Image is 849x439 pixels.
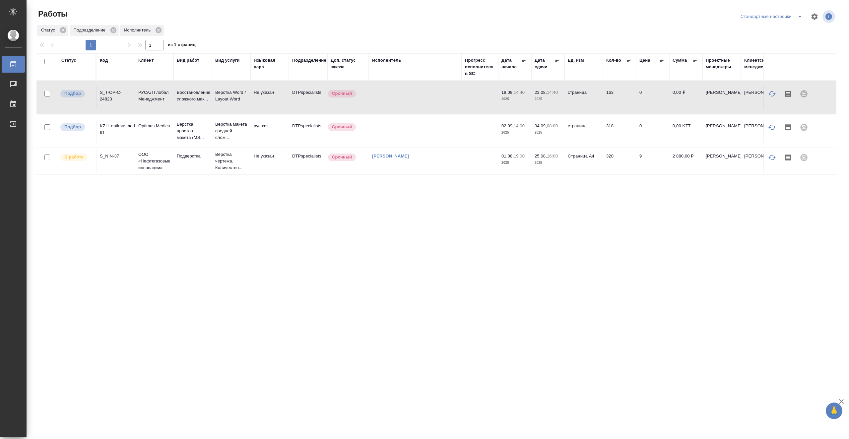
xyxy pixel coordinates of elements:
[636,150,669,173] td: 9
[547,154,558,158] p: 16:00
[64,124,81,130] p: Подбор
[289,119,327,143] td: DTPspecialists
[254,57,286,70] div: Языковая пара
[796,119,812,135] div: Проект не привязан
[215,89,247,102] p: Верстка Word / Layout Word
[764,119,780,135] button: Обновить
[70,25,119,36] div: Подразделение
[828,404,840,418] span: 🙏
[501,96,528,102] p: 2025
[177,121,209,141] p: Верстка простого макета (MS...
[535,90,547,95] p: 23.08,
[603,150,636,173] td: 320
[547,90,558,95] p: 14:40
[100,153,132,159] div: S_NIN-37
[501,129,528,136] p: 2025
[764,150,780,165] button: Обновить
[36,9,68,19] span: Работы
[606,57,621,64] div: Кол-во
[706,57,738,70] div: Проектные менеджеры
[547,123,558,128] p: 08:00
[826,403,842,419] button: 🙏
[564,86,603,109] td: страница
[250,150,289,173] td: Не указан
[177,89,209,102] p: Восстановление сложного мак...
[250,119,289,143] td: рус-каз
[796,86,812,102] div: Проект не привязан
[332,124,352,130] p: Срочный
[41,27,57,33] p: Статус
[100,89,132,102] div: S_T-OP-C-24823
[138,89,170,102] p: РУСАЛ Глобал Менеджмент
[780,150,796,165] button: Скопировать мини-бриф
[535,123,547,128] p: 04.09,
[332,90,352,97] p: Срочный
[669,86,702,109] td: 0,00 ₽
[764,86,780,102] button: Обновить
[60,153,93,162] div: Исполнитель выполняет работу
[501,154,514,158] p: 01.08,
[289,86,327,109] td: DTPspecialists
[535,57,555,70] div: Дата сдачи
[124,27,153,33] p: Исполнитель
[673,57,687,64] div: Сумма
[636,119,669,143] td: 0
[639,57,650,64] div: Цена
[535,154,547,158] p: 25.08,
[702,119,741,143] td: [PERSON_NAME]
[780,86,796,102] button: Скопировать мини-бриф
[669,150,702,173] td: 2 880,00 ₽
[100,123,132,136] div: KZH_optimusmedica-61
[138,57,154,64] div: Клиент
[514,154,525,158] p: 19:00
[741,86,779,109] td: [PERSON_NAME]
[603,119,636,143] td: 318
[120,25,164,36] div: Исполнитель
[215,151,247,171] p: Верстка чертежа. Количество...
[702,150,741,173] td: [PERSON_NAME]
[514,90,525,95] p: 14:40
[215,57,240,64] div: Вид услуги
[60,123,93,132] div: Можно подбирать исполнителей
[501,90,514,95] p: 18.08,
[564,150,603,173] td: Страница А4
[741,150,779,173] td: [PERSON_NAME]
[64,154,84,160] p: В работе
[250,86,289,109] td: Не указан
[501,123,514,128] p: 02.09,
[739,11,807,22] div: split button
[535,96,561,102] p: 2025
[331,57,365,70] div: Доп. статус заказа
[289,150,327,173] td: DTPspecialists
[744,57,776,70] div: Клиентские менеджеры
[741,119,779,143] td: [PERSON_NAME]
[535,129,561,136] p: 2025
[501,57,521,70] div: Дата начала
[177,57,199,64] div: Вид работ
[465,57,495,77] div: Прогресс исполнителя в SC
[168,41,196,50] span: из 1 страниц
[177,153,209,159] p: Подверстка
[702,86,741,109] td: [PERSON_NAME]
[138,151,170,171] p: ООО «Нефтегазовые инновации»
[215,121,247,141] p: Верстка макета средней слож...
[780,119,796,135] button: Скопировать мини-бриф
[372,154,409,158] a: [PERSON_NAME]
[669,119,702,143] td: 0,00 KZT
[636,86,669,109] td: 0
[64,90,81,97] p: Подбор
[568,57,584,64] div: Ед. изм
[61,57,76,64] div: Статус
[332,154,352,160] p: Срочный
[514,123,525,128] p: 14:00
[535,159,561,166] p: 2025
[37,25,68,36] div: Статус
[603,86,636,109] td: 163
[796,150,812,165] div: Проект не привязан
[564,119,603,143] td: страница
[100,57,108,64] div: Код
[74,27,108,33] p: Подразделение
[292,57,326,64] div: Подразделение
[138,123,170,129] p: Optimus Medica
[372,57,401,64] div: Исполнитель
